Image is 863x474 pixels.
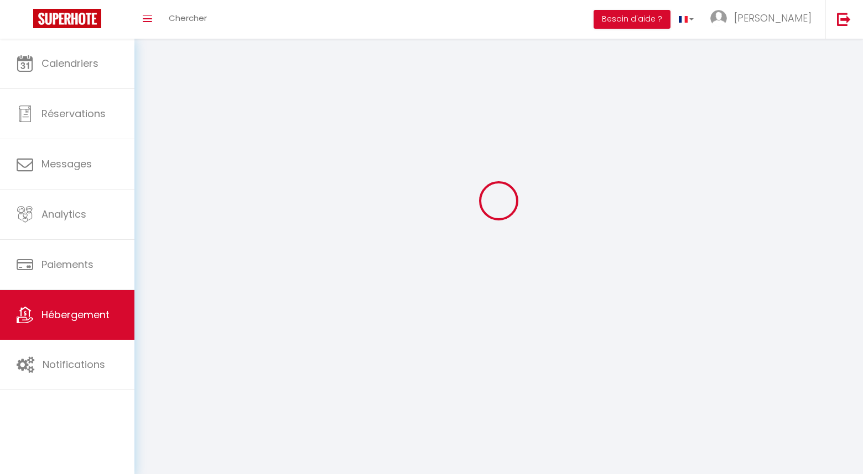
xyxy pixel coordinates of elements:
span: Paiements [41,257,93,271]
span: [PERSON_NAME] [734,11,812,25]
img: logout [837,12,851,26]
span: Messages [41,157,92,171]
span: Calendriers [41,56,98,70]
img: ... [710,10,727,27]
span: Chercher [169,12,207,24]
span: Analytics [41,207,86,221]
button: Besoin d'aide ? [594,10,670,29]
span: Notifications [43,357,105,371]
span: Réservations [41,107,106,120]
span: Hébergement [41,308,110,322]
img: Super Booking [33,9,101,28]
